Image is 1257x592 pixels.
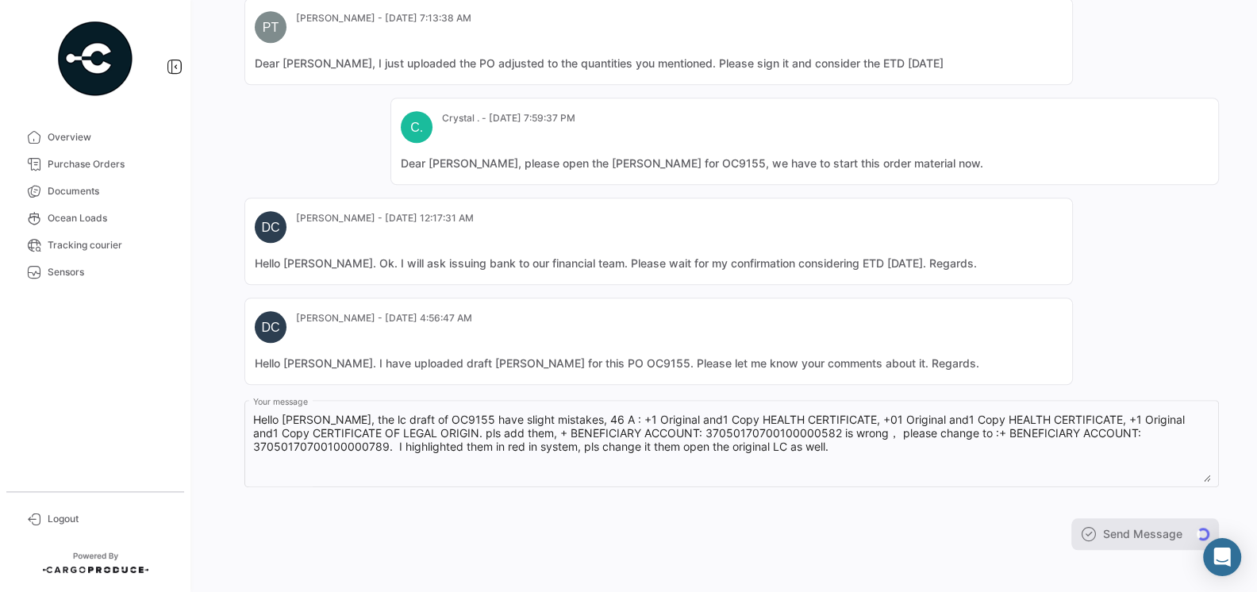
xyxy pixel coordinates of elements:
[255,56,1063,71] mat-card-content: Dear [PERSON_NAME], I just uploaded the PO adjusted to the quantities you mentioned. Please sign ...
[13,178,178,205] a: Documents
[255,256,1063,271] mat-card-content: Hello [PERSON_NAME]. Ok. I will ask issuing bank to our financial team. Please wait for my confir...
[401,111,432,143] div: C.
[48,512,171,526] span: Logout
[48,130,171,144] span: Overview
[296,11,471,25] mat-card-subtitle: [PERSON_NAME] - [DATE] 7:13:38 AM
[48,157,171,171] span: Purchase Orders
[442,111,575,125] mat-card-subtitle: Crystal . - [DATE] 7:59:37 PM
[255,311,286,343] div: DC
[48,184,171,198] span: Documents
[255,356,1063,371] mat-card-content: Hello [PERSON_NAME]. I have uploaded draft [PERSON_NAME] for this PO OC9155. Please let me know y...
[56,19,135,98] img: powered-by.png
[296,211,474,225] mat-card-subtitle: [PERSON_NAME] - [DATE] 12:17:31 AM
[48,238,171,252] span: Tracking courier
[13,124,178,151] a: Overview
[13,205,178,232] a: Ocean Loads
[48,265,171,279] span: Sensors
[296,311,472,325] mat-card-subtitle: [PERSON_NAME] - [DATE] 4:56:47 AM
[13,151,178,178] a: Purchase Orders
[13,259,178,286] a: Sensors
[1203,538,1241,576] div: Abrir Intercom Messenger
[48,211,171,225] span: Ocean Loads
[255,11,286,43] div: PT
[401,156,1209,171] mat-card-content: Dear [PERSON_NAME], please open the [PERSON_NAME] for OC9155, we have to start this order materia...
[13,232,178,259] a: Tracking courier
[255,211,286,243] div: DC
